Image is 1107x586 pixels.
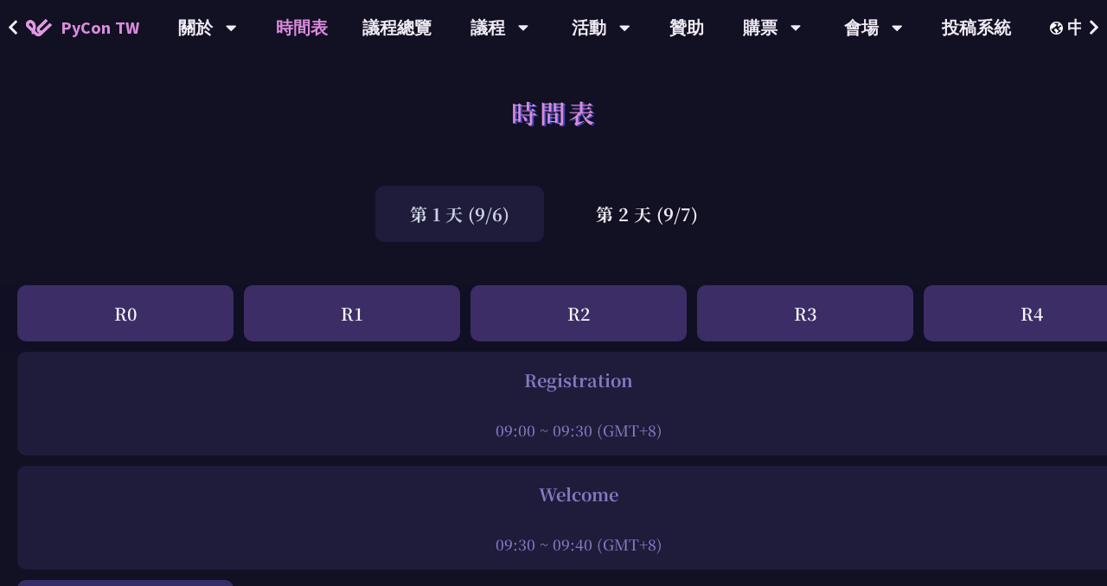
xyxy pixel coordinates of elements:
span: PyCon TW [61,15,139,41]
div: R0 [17,285,234,341]
div: 第 2 天 (9/7) [561,186,733,242]
div: R2 [470,285,687,341]
div: 第 1 天 (9/6) [375,186,544,242]
h1: 時間表 [511,86,597,138]
img: Home icon of PyCon TW 2025 [26,19,52,36]
a: PyCon TW [9,6,157,49]
img: Locale Icon [1050,22,1067,35]
div: R1 [244,285,460,341]
div: R3 [697,285,913,341]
